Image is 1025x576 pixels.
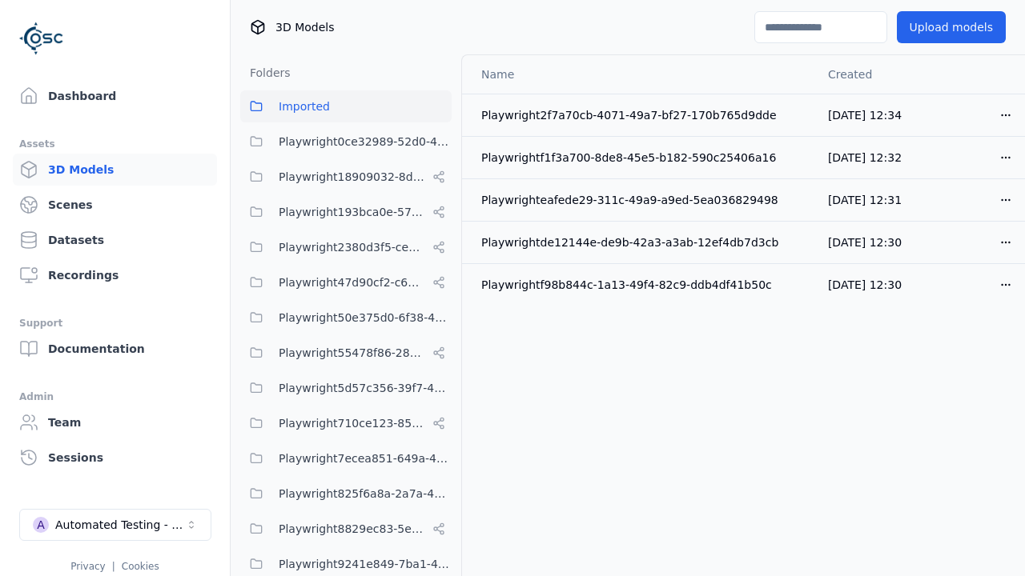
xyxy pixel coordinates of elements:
button: Upload models [897,11,1006,43]
span: 3D Models [275,19,334,35]
span: Playwright193bca0e-57fa-418d-8ea9-45122e711dc7 [279,202,426,222]
div: Automated Testing - Playwright [55,517,185,533]
th: Name [462,55,815,94]
span: Playwright825f6a8a-2a7a-425c-94f7-650318982f69 [279,484,452,503]
span: Imported [279,97,330,116]
div: Assets [19,134,211,154]
button: Playwright50e375d0-6f38-48a7-96e0-b0dcfa24b72f [240,302,452,334]
div: Playwrightde12144e-de9b-42a3-a3ab-12ef4db7d3cb [481,234,802,250]
button: Playwright193bca0e-57fa-418d-8ea9-45122e711dc7 [240,196,452,228]
th: Created [815,55,922,94]
span: Playwright9241e849-7ba1-474f-9275-02cfa81d37fc [279,554,452,574]
button: Playwright0ce32989-52d0-45cf-b5b9-59d5033d313a [240,126,452,158]
button: Imported [240,90,452,122]
span: Playwright50e375d0-6f38-48a7-96e0-b0dcfa24b72f [279,308,452,327]
div: A [33,517,49,533]
button: Playwright710ce123-85fd-4f8c-9759-23c3308d8830 [240,407,452,439]
div: Admin [19,387,211,406]
span: Playwright2380d3f5-cebf-494e-b965-66be4d67505e [279,238,426,257]
span: Playwright0ce32989-52d0-45cf-b5b9-59d5033d313a [279,132,452,151]
a: Dashboard [13,80,217,112]
span: [DATE] 12:30 [828,278,902,291]
button: Playwright2380d3f5-cebf-494e-b965-66be4d67505e [240,231,452,263]
div: Playwrighteafede29-311c-49a9-a9ed-5ea036829498 [481,192,802,208]
a: Cookies [122,561,159,572]
a: Documentation [13,333,217,365]
div: Support [19,314,211,333]
a: Team [13,406,217,438]
button: Playwright5d57c356-39f7-47ed-9ab9-d0409ac6cddc [240,372,452,404]
div: Playwrightf1f3a700-8de8-45e5-b182-590c25406a16 [481,150,802,166]
span: Playwright710ce123-85fd-4f8c-9759-23c3308d8830 [279,414,426,433]
button: Playwright55478f86-28dc-49b8-8d1f-c7b13b14578c [240,337,452,369]
button: Playwright825f6a8a-2a7a-425c-94f7-650318982f69 [240,478,452,510]
a: Datasets [13,224,217,256]
a: Recordings [13,259,217,291]
button: Playwright47d90cf2-c635-4353-ba3b-5d4538945666 [240,266,452,298]
span: Playwright18909032-8d07-45c5-9c81-9eec75d0b16b [279,167,426,186]
div: Playwright2f7a70cb-4071-49a7-bf27-170b765d9dde [481,107,802,123]
span: Playwright7ecea851-649a-419a-985e-fcff41a98b20 [279,449,452,468]
img: Logo [19,16,64,61]
span: | [112,561,115,572]
span: Playwright47d90cf2-c635-4353-ba3b-5d4538945666 [279,273,426,292]
a: Scenes [13,189,217,221]
span: [DATE] 12:32 [828,151,902,164]
span: [DATE] 12:34 [828,109,902,122]
div: Playwrightf98b844c-1a13-49f4-82c9-ddb4df41b50c [481,277,802,293]
button: Playwright8829ec83-5e68-4376-b984-049061a310ed [240,513,452,545]
a: Privacy [70,561,105,572]
h3: Folders [240,65,291,81]
span: Playwright55478f86-28dc-49b8-8d1f-c7b13b14578c [279,343,426,362]
button: Playwright18909032-8d07-45c5-9c81-9eec75d0b16b [240,161,452,193]
span: [DATE] 12:31 [828,194,902,206]
span: Playwright8829ec83-5e68-4376-b984-049061a310ed [279,519,426,538]
button: Select a workspace [19,509,211,541]
a: 3D Models [13,154,217,186]
span: Playwright5d57c356-39f7-47ed-9ab9-d0409ac6cddc [279,378,452,398]
button: Playwright7ecea851-649a-419a-985e-fcff41a98b20 [240,442,452,474]
a: Sessions [13,442,217,474]
span: [DATE] 12:30 [828,236,902,249]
